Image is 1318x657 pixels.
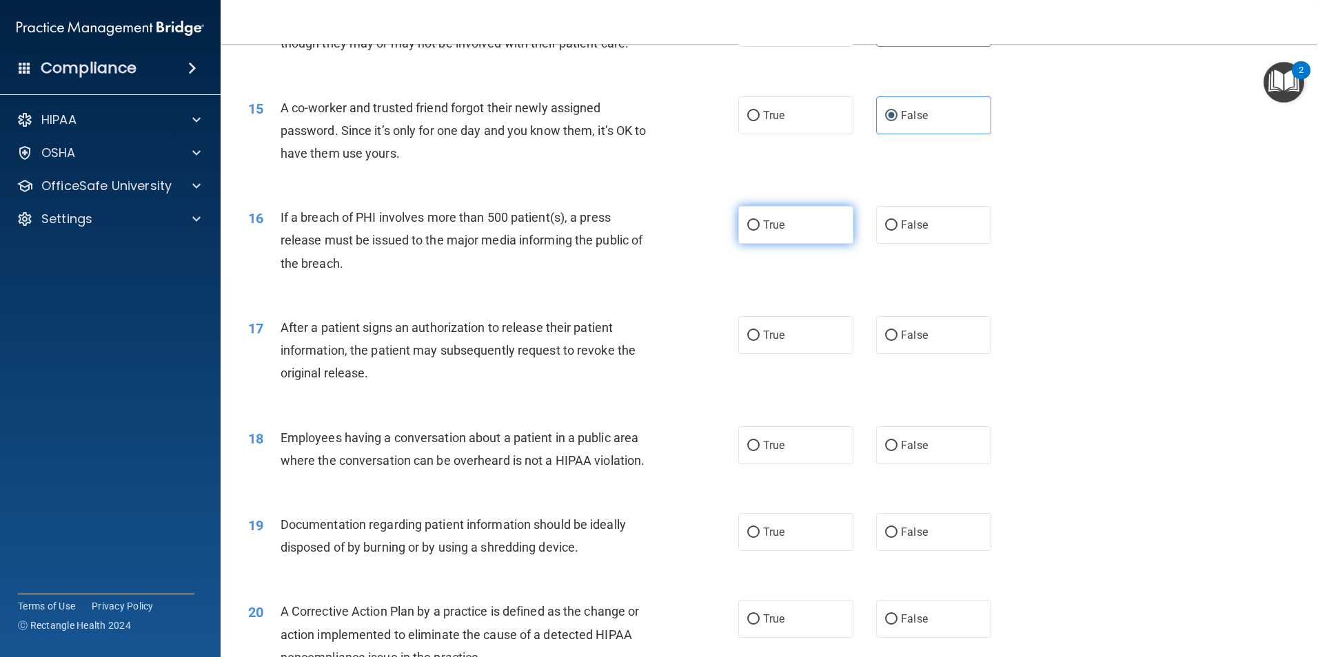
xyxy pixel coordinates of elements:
[901,109,928,122] span: False
[763,328,784,342] span: True
[248,430,263,447] span: 18
[248,320,263,337] span: 17
[18,599,75,613] a: Terms of Use
[281,320,636,380] span: After a patient signs an authorization to release their patient information, the patient may subs...
[747,331,760,341] input: True
[281,430,645,468] span: Employees having a conversation about a patient in a public area where the conversation can be ov...
[747,528,760,538] input: True
[18,618,131,632] span: Ⓒ Rectangle Health 2024
[901,525,928,539] span: False
[885,331,898,341] input: False
[747,614,760,625] input: True
[281,517,626,554] span: Documentation regarding patient information should be ideally disposed of by burning or by using ...
[763,109,784,122] span: True
[17,112,201,128] a: HIPAA
[885,528,898,538] input: False
[1264,62,1304,103] button: Open Resource Center, 2 new notifications
[885,614,898,625] input: False
[41,112,77,128] p: HIPAA
[248,101,263,117] span: 15
[248,604,263,620] span: 20
[763,218,784,231] span: True
[248,210,263,227] span: 16
[281,210,643,270] span: If a breach of PHI involves more than 500 patient(s), a press release must be issued to the major...
[901,439,928,452] span: False
[901,328,928,342] span: False
[41,211,92,227] p: Settings
[885,220,898,231] input: False
[1299,70,1304,88] div: 2
[885,111,898,121] input: False
[248,517,263,534] span: 19
[763,525,784,539] span: True
[281,101,647,160] span: A co-worker and trusted friend forgot their newly assigned password. Since it’s only for one day ...
[41,59,136,78] h4: Compliance
[763,612,784,625] span: True
[747,220,760,231] input: True
[92,599,154,613] a: Privacy Policy
[901,218,928,231] span: False
[1079,559,1301,614] iframe: Drift Widget Chat Controller
[763,439,784,452] span: True
[17,211,201,227] a: Settings
[17,178,201,194] a: OfficeSafe University
[885,441,898,451] input: False
[41,145,76,161] p: OSHA
[41,178,172,194] p: OfficeSafe University
[901,612,928,625] span: False
[747,111,760,121] input: True
[747,441,760,451] input: True
[17,14,204,42] img: PMB logo
[17,145,201,161] a: OSHA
